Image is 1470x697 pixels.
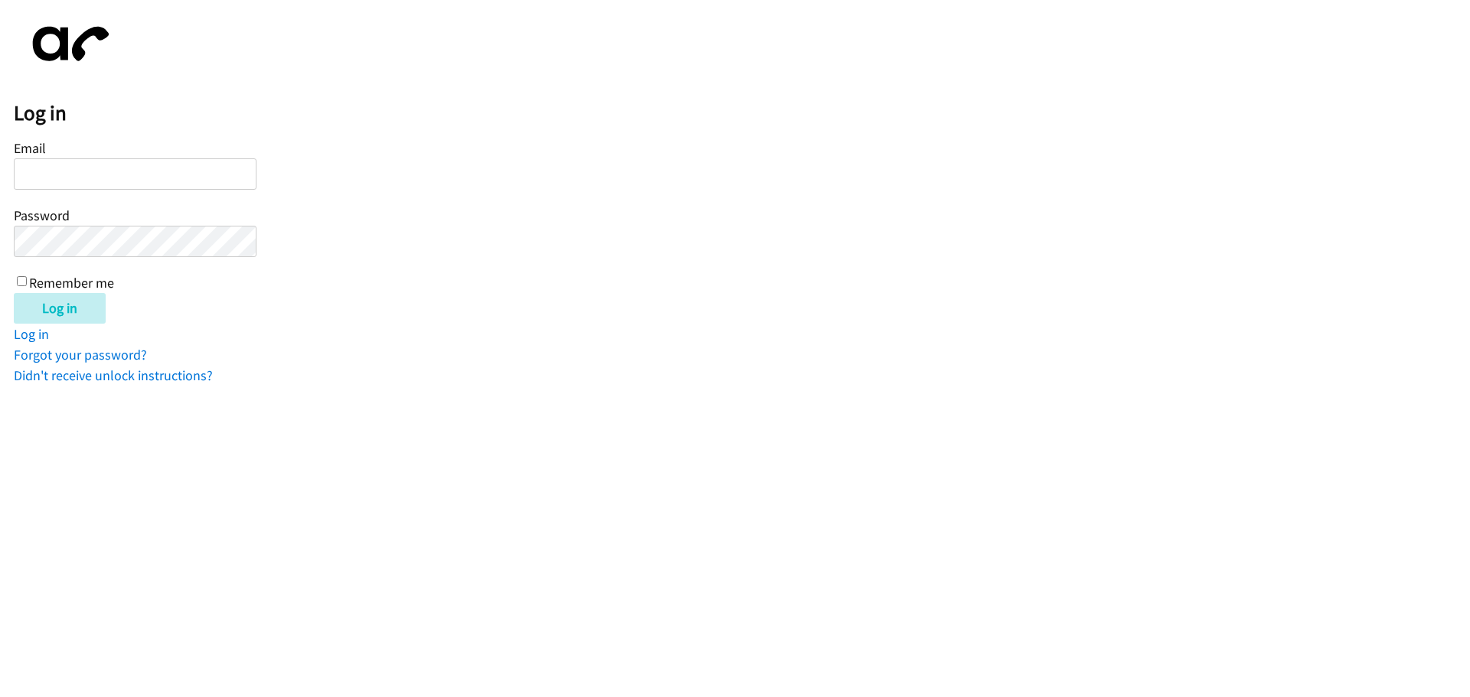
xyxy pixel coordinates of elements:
[29,274,114,292] label: Remember me
[14,293,106,324] input: Log in
[14,346,147,363] a: Forgot your password?
[14,366,213,384] a: Didn't receive unlock instructions?
[14,139,46,157] label: Email
[14,207,70,224] label: Password
[14,14,121,74] img: aphone-8a226864a2ddd6a5e75d1ebefc011f4aa8f32683c2d82f3fb0802fe031f96514.svg
[14,325,49,343] a: Log in
[14,100,1470,126] h2: Log in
